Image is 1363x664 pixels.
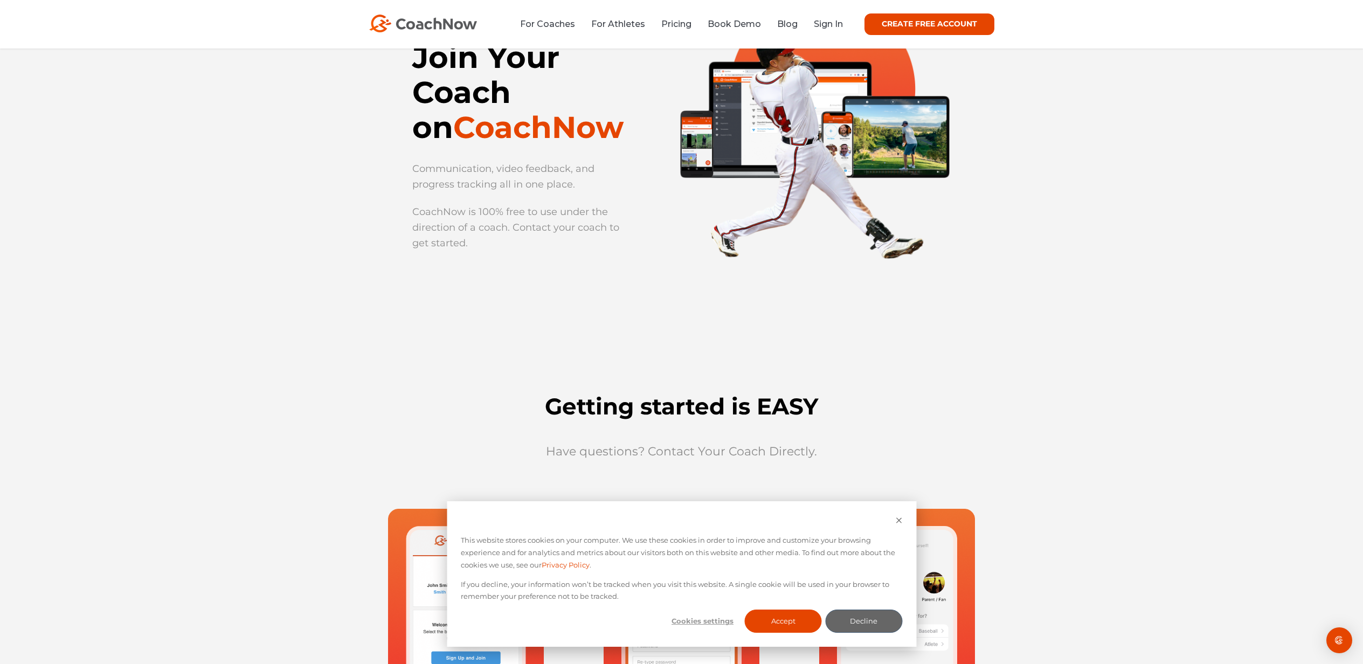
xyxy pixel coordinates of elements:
[358,393,1005,421] h2: Getting started is EASY
[412,204,631,251] p: CoachNow is 100% free to use under the direction of a coach. Contact your coach to get started.
[591,19,645,29] a: For Athletes
[542,559,590,571] a: Privacy Policy
[369,15,477,32] img: CoachNow Logo
[864,13,994,35] a: CREATE FREE ACCOUNT
[708,19,761,29] a: Book Demo
[745,610,822,633] button: Accept
[412,161,631,192] p: Communication, video feedback, and progress tracking all in one place.
[777,19,798,29] a: Blog
[358,442,1005,460] p: Have questions? Contact Your Coach Directly.
[664,610,741,633] button: Cookies settings
[461,534,902,571] p: This website stores cookies on your computer. We use these cookies in order to improve and custom...
[461,578,902,603] p: If you decline, your information won’t be tracked when you visit this website. A single cookie wi...
[895,515,902,528] button: Dismiss cookie banner
[520,19,575,29] a: For Coaches
[661,19,691,29] a: Pricing
[825,610,902,633] button: Decline
[447,501,916,647] div: Cookie banner
[453,109,624,146] span: CoachNow
[1326,627,1352,653] div: Open Intercom Messenger
[814,19,843,29] a: Sign In
[412,40,637,145] h1: Join Your Coach on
